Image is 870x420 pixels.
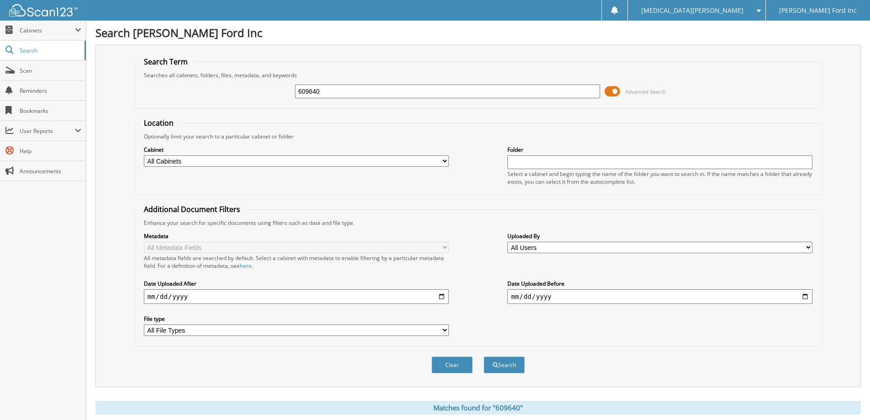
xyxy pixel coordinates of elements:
[144,315,449,323] label: File type
[507,280,812,287] label: Date Uploaded Before
[20,147,81,155] span: Help
[144,146,449,154] label: Cabinet
[139,71,817,79] div: Searches all cabinets, folders, files, metadata, and keywords
[139,133,817,140] div: Optionally limit your search to a particular cabinet or folder
[139,204,245,214] legend: Additional Document Filters
[507,146,812,154] label: Folder
[144,254,449,270] div: All metadata fields are searched by default. Select a cabinet with metadata to enable filtering b...
[144,289,449,304] input: start
[139,219,817,227] div: Enhance your search for specific documents using filters such as date and file type.
[507,289,812,304] input: end
[625,88,666,95] span: Advanced Search
[240,262,252,270] a: here
[641,8,743,13] span: [MEDICAL_DATA][PERSON_NAME]
[20,87,81,95] span: Reminders
[484,356,525,373] button: Search
[507,232,812,240] label: Uploaded By
[139,118,178,128] legend: Location
[95,401,861,415] div: Matches found for "609640"
[779,8,857,13] span: [PERSON_NAME] Ford Inc
[20,47,80,54] span: Search
[144,280,449,287] label: Date Uploaded After
[432,356,473,373] button: Clear
[9,4,78,16] img: scan123-logo-white.svg
[20,67,81,74] span: Scan
[20,107,81,115] span: Bookmarks
[144,232,449,240] label: Metadata
[507,170,812,186] div: Select a cabinet and begin typing the name of the folder you want to search in. If the name match...
[95,25,861,40] h1: Search [PERSON_NAME] Ford Inc
[20,167,81,175] span: Announcements
[20,127,75,135] span: User Reports
[139,57,192,67] legend: Search Term
[20,27,75,34] span: Cabinets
